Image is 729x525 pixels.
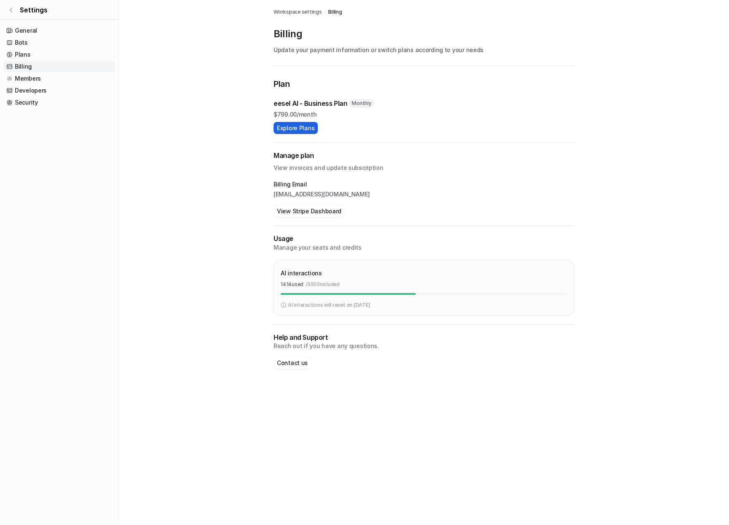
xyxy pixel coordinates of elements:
p: $ 799.00/month [274,110,574,119]
p: eesel AI - Business Plan [274,98,347,108]
a: Members [3,73,115,84]
p: Plan [274,78,574,92]
p: Update your payment information or switch plans according to your needs [274,45,574,54]
span: Monthly [349,99,374,107]
a: Developers [3,85,115,96]
a: General [3,25,115,36]
p: Help and Support [274,333,574,342]
p: AI interactions will reset on [DATE] [288,301,370,309]
a: Plans [3,49,115,60]
a: Billing [328,8,342,16]
p: AI interactions [281,269,322,277]
a: Billing [3,61,115,72]
span: Settings [20,5,48,15]
p: / 3000 included [306,281,340,288]
p: Manage your seats and credits [274,243,574,252]
p: Usage [274,234,574,243]
h2: Manage plan [274,151,574,160]
a: Workspace settings [274,8,322,16]
button: View Stripe Dashboard [274,205,345,217]
a: Bots [3,37,115,48]
p: Reach out if you have any questions. [274,342,574,350]
button: Contact us [274,357,311,369]
p: Billing [274,27,574,41]
span: / [324,8,326,16]
p: View invoices and update subscription [274,160,574,172]
button: Explore Plans [274,122,318,134]
p: Billing Email [274,180,574,189]
p: 1414 used [281,281,303,288]
a: Security [3,97,115,108]
p: [EMAIL_ADDRESS][DOMAIN_NAME] [274,190,574,198]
